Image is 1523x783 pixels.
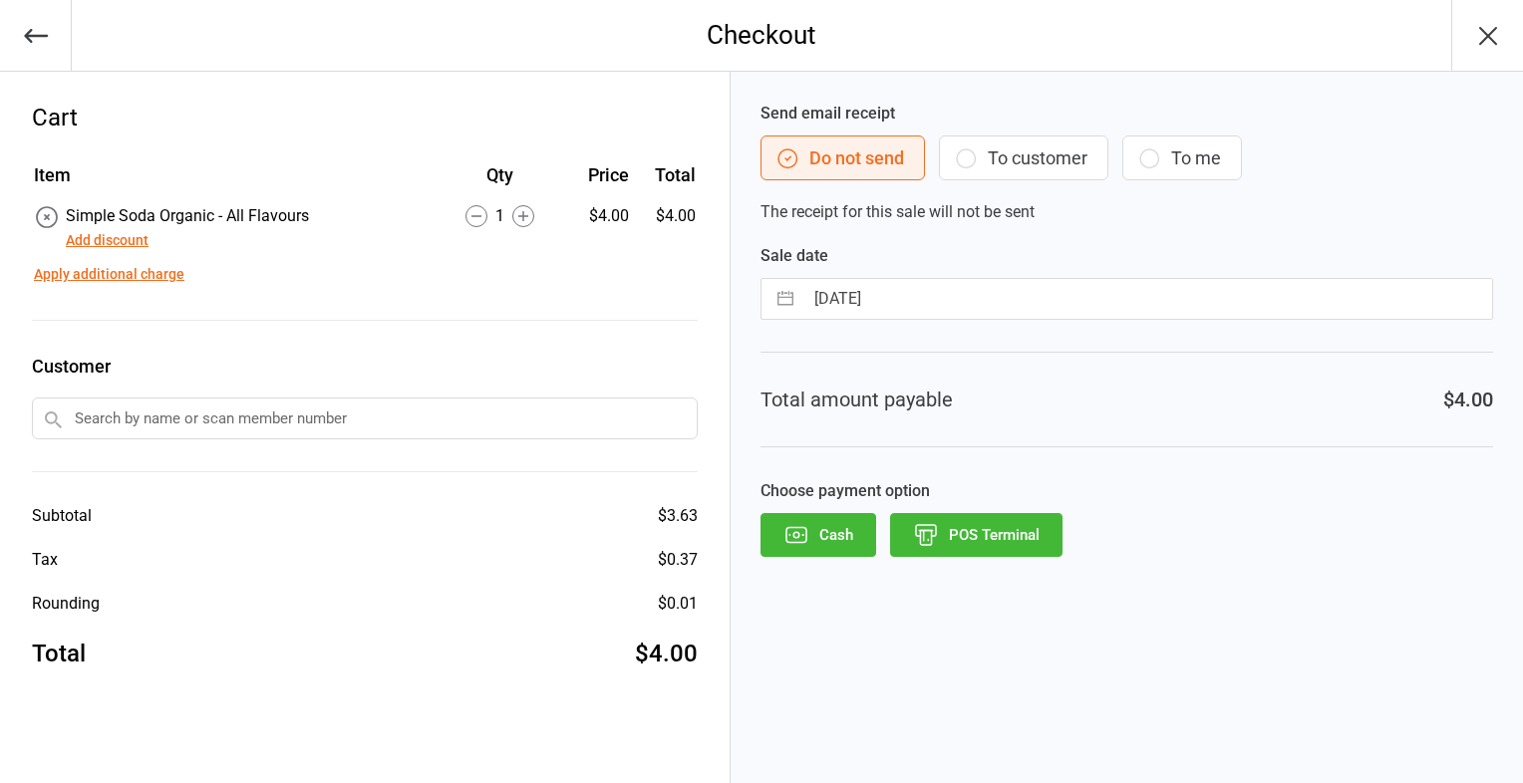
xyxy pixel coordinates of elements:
[32,100,698,135] div: Cart
[761,102,1493,224] div: The receipt for this sale will not be sent
[761,385,953,414] div: Total amount payable
[761,244,1493,268] label: Sale date
[1443,385,1493,414] div: $4.00
[637,204,696,252] td: $4.00
[32,548,58,572] div: Tax
[761,513,876,557] button: Cash
[32,504,92,528] div: Subtotal
[761,135,925,180] button: Do not send
[890,513,1063,557] button: POS Terminal
[637,161,696,202] th: Total
[32,636,86,671] div: Total
[32,397,698,439] input: Search by name or scan member number
[761,479,1493,503] label: Choose payment option
[66,230,149,251] button: Add discount
[635,636,698,671] div: $4.00
[34,264,184,285] button: Apply additional charge
[939,135,1108,180] button: To customer
[658,592,698,616] div: $0.01
[32,353,698,380] label: Customer
[32,592,100,616] div: Rounding
[66,206,309,225] span: Simple Soda Organic - All Flavours
[761,102,1493,126] label: Send email receipt
[658,548,698,572] div: $0.37
[34,161,433,202] th: Item
[435,204,565,228] div: 1
[435,161,565,202] th: Qty
[567,161,629,188] div: Price
[567,204,629,228] div: $4.00
[658,504,698,528] div: $3.63
[1122,135,1242,180] button: To me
